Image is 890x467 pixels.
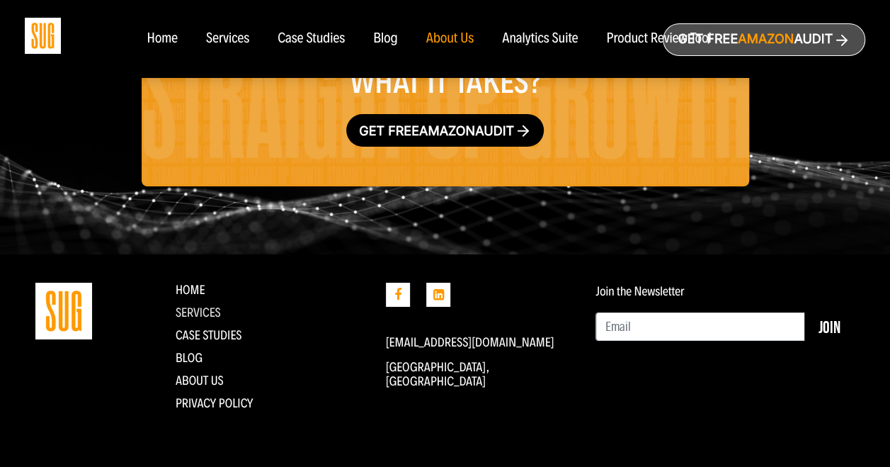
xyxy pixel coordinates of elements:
[25,18,61,54] img: Sug
[176,350,202,366] a: Blog
[176,395,253,411] a: Privacy Policy
[35,283,92,339] img: Straight Up Growth
[502,31,578,47] a: Analytics Suite
[804,313,855,341] button: Join
[426,31,474,47] a: About Us
[346,114,544,147] a: Get freeAmazonaudit
[176,327,242,343] a: CASE STUDIES
[386,360,575,388] p: [GEOGRAPHIC_DATA], [GEOGRAPHIC_DATA]
[176,282,205,298] a: Home
[176,305,221,320] a: Services
[278,31,345,47] a: Case Studies
[350,64,541,101] span: what it takes?
[147,31,177,47] a: Home
[738,32,794,47] span: Amazon
[663,23,865,56] a: Get freeAmazonAudit
[386,334,554,350] a: [EMAIL_ADDRESS][DOMAIN_NAME]
[419,124,475,139] span: Amazon
[152,40,738,97] h3: Think you’ve got
[206,31,249,47] a: Services
[595,284,684,298] label: Join the Newsletter
[595,313,805,341] input: Email
[373,31,398,47] a: Blog
[176,373,224,388] a: About Us
[606,31,711,47] a: Product Review Tool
